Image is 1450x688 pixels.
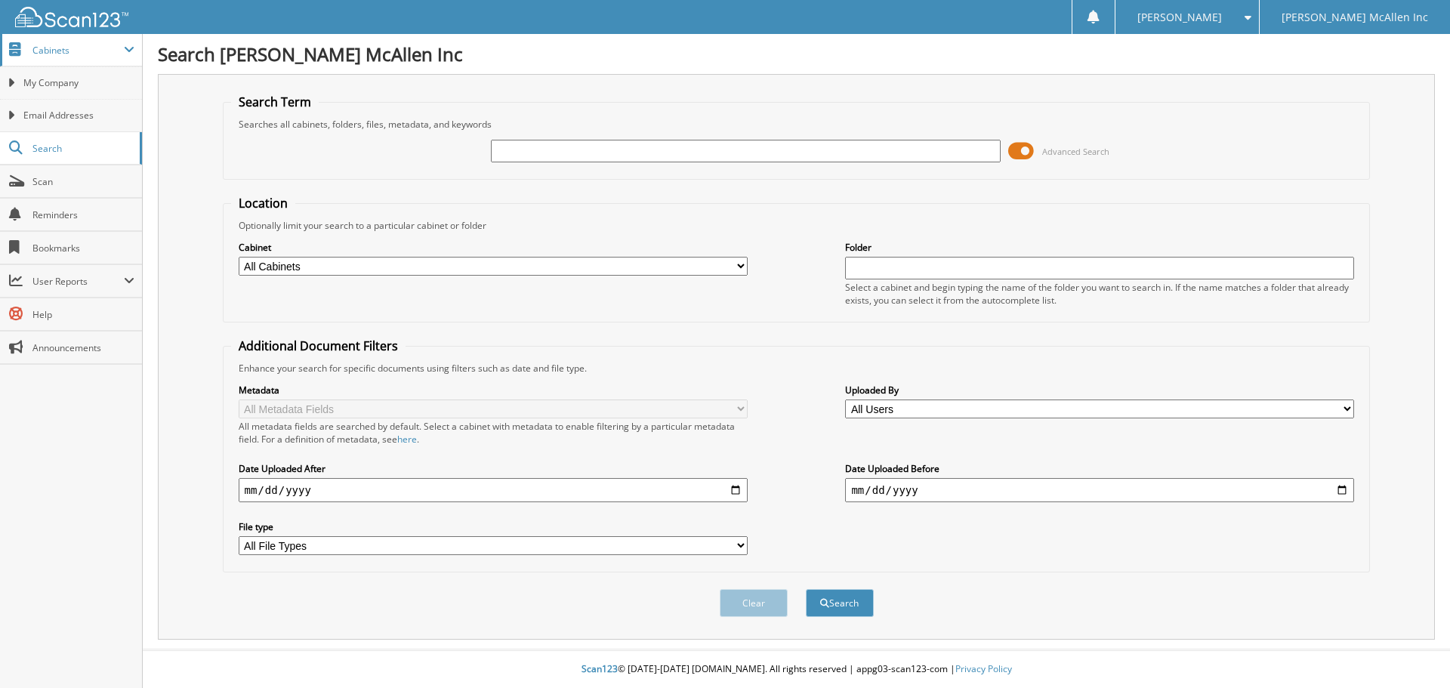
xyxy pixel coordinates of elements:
[23,76,134,90] span: My Company
[231,118,1362,131] div: Searches all cabinets, folders, files, metadata, and keywords
[955,662,1012,675] a: Privacy Policy
[845,462,1354,475] label: Date Uploaded Before
[845,281,1354,307] div: Select a cabinet and begin typing the name of the folder you want to search in. If the name match...
[231,195,295,211] legend: Location
[231,94,319,110] legend: Search Term
[720,589,788,617] button: Clear
[239,241,748,254] label: Cabinet
[32,208,134,221] span: Reminders
[239,462,748,475] label: Date Uploaded After
[806,589,874,617] button: Search
[1137,13,1222,22] span: [PERSON_NAME]
[32,175,134,188] span: Scan
[1282,13,1428,22] span: [PERSON_NAME] McAllen Inc
[239,420,748,446] div: All metadata fields are searched by default. Select a cabinet with metadata to enable filtering b...
[231,338,406,354] legend: Additional Document Filters
[231,219,1362,232] div: Optionally limit your search to a particular cabinet or folder
[1042,146,1109,157] span: Advanced Search
[32,341,134,354] span: Announcements
[32,275,124,288] span: User Reports
[231,362,1362,375] div: Enhance your search for specific documents using filters such as date and file type.
[15,7,128,27] img: scan123-logo-white.svg
[845,241,1354,254] label: Folder
[32,308,134,321] span: Help
[143,651,1450,688] div: © [DATE]-[DATE] [DOMAIN_NAME]. All rights reserved | appg03-scan123-com |
[845,478,1354,502] input: end
[32,44,124,57] span: Cabinets
[1374,615,1450,688] iframe: Chat Widget
[582,662,618,675] span: Scan123
[239,520,748,533] label: File type
[397,433,417,446] a: here
[158,42,1435,66] h1: Search [PERSON_NAME] McAllen Inc
[32,142,132,155] span: Search
[32,242,134,255] span: Bookmarks
[845,384,1354,396] label: Uploaded By
[239,384,748,396] label: Metadata
[23,109,134,122] span: Email Addresses
[239,478,748,502] input: start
